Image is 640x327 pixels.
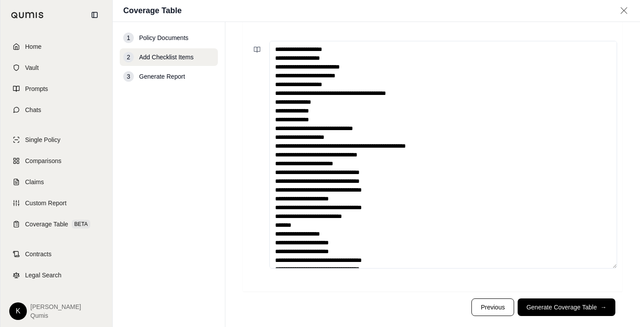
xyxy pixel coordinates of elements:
span: Claims [25,178,44,186]
div: 3 [123,71,134,82]
span: Coverage Table [25,220,68,229]
span: Single Policy [25,135,60,144]
a: Single Policy [6,130,107,149]
a: Comparisons [6,151,107,171]
span: Comparisons [25,156,61,165]
span: Generate Report [139,72,185,81]
span: Contracts [25,250,51,258]
div: 1 [123,33,134,43]
a: Home [6,37,107,56]
a: Legal Search [6,265,107,285]
span: → [600,303,607,312]
span: Policy Documents [139,33,188,42]
div: K [9,302,27,320]
a: Claims [6,172,107,192]
a: Custom Report [6,193,107,213]
span: BETA [72,220,90,229]
div: 2 [123,52,134,62]
span: Prompts [25,84,48,93]
h1: Coverage Table [123,4,182,17]
img: Qumis Logo [11,12,44,18]
span: Legal Search [25,271,62,280]
span: Qumis [30,311,81,320]
a: Coverage TableBETA [6,214,107,234]
a: Prompts [6,79,107,98]
button: Previous [471,298,514,316]
span: Chats [25,105,41,114]
span: [PERSON_NAME] [30,302,81,311]
span: Custom Report [25,199,66,207]
a: Vault [6,58,107,77]
button: Generate Coverage Table→ [518,298,615,316]
button: Collapse sidebar [88,8,102,22]
span: Vault [25,63,39,72]
a: Contracts [6,244,107,264]
span: Home [25,42,41,51]
span: Add Checklist Items [139,53,194,62]
a: Chats [6,100,107,120]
